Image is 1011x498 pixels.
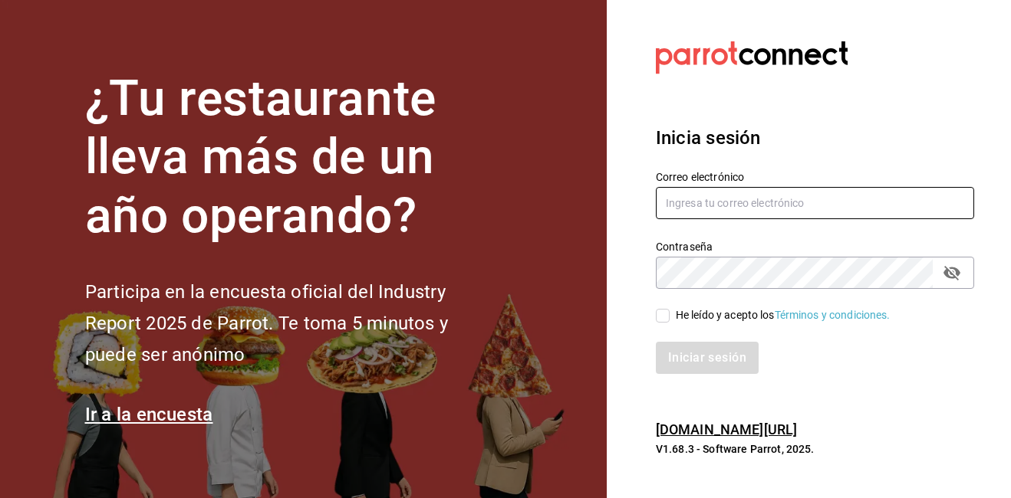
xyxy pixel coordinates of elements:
[656,171,974,182] label: Correo electrónico
[656,241,974,251] label: Contraseña
[939,260,965,286] button: Campo de contraseña
[85,277,499,370] h2: Participa en la encuesta oficial del Industry Report 2025 de Parrot. Te toma 5 minutos y puede se...
[656,124,974,152] h3: Inicia sesión
[85,404,213,425] a: Ir a la encuesta
[656,187,974,219] input: Ingresa tu correo electrónico
[85,70,499,246] h1: ¿Tu restaurante lleva más de un año operando?
[775,309,891,321] a: Términos y condiciones.
[676,307,891,323] div: He leído y acepto los
[656,441,974,457] p: V1.68.3 - Software Parrot, 2025.
[656,421,797,437] a: [DOMAIN_NAME][URL]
